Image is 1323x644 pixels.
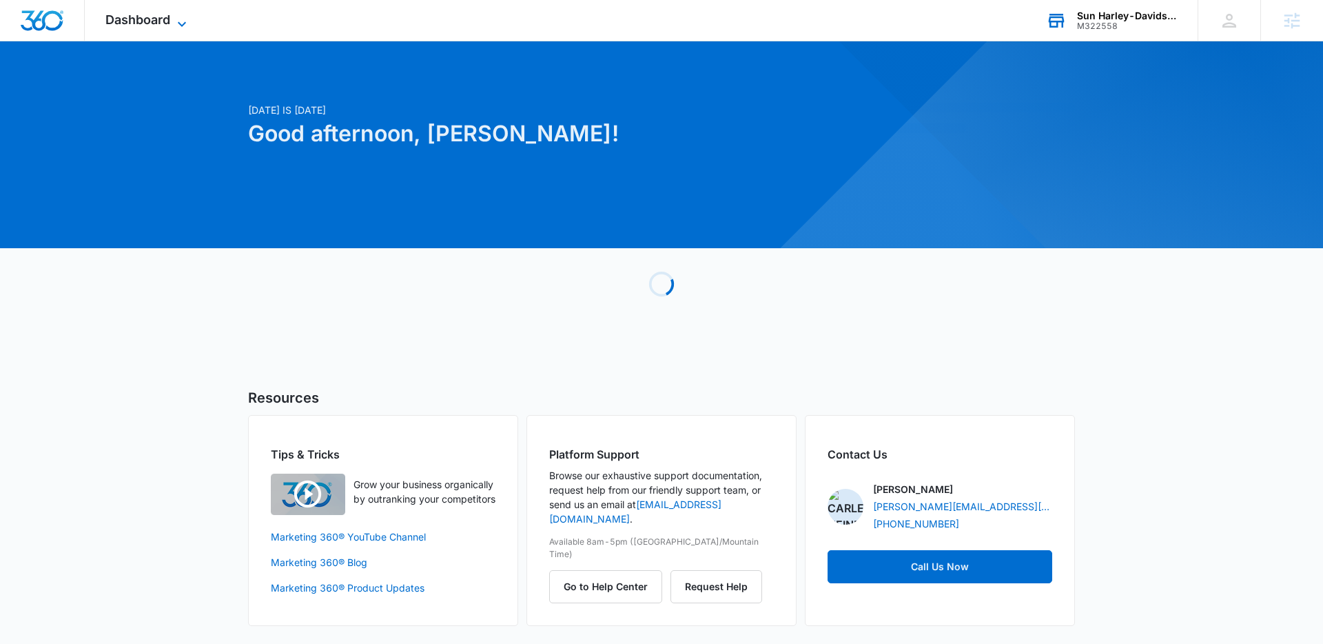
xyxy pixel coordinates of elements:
[549,468,774,526] p: Browse our exhaustive support documentation, request help from our friendly support team, or send...
[670,570,762,603] button: Request Help
[105,12,170,27] span: Dashboard
[828,550,1052,583] a: Call Us Now
[271,581,495,595] a: Marketing 360® Product Updates
[828,489,863,525] img: Carlee Heinmiller
[248,117,794,150] h1: Good afternoon, [PERSON_NAME]!
[1077,21,1178,31] div: account id
[670,581,762,592] a: Request Help
[271,474,345,515] img: Quick Overview Video
[353,477,495,506] p: Grow your business organically by outranking your competitors
[1077,10,1178,21] div: account name
[549,570,662,603] button: Go to Help Center
[873,482,953,496] p: [PERSON_NAME]
[248,388,1075,408] h5: Resources
[549,581,670,592] a: Go to Help Center
[873,499,1052,514] a: [PERSON_NAME][EMAIL_ADDRESS][PERSON_NAME][DOMAIN_NAME]
[549,446,774,463] h2: Platform Support
[549,536,774,561] p: Available 8am-5pm ([GEOGRAPHIC_DATA]/Mountain Time)
[271,530,495,544] a: Marketing 360® YouTube Channel
[271,555,495,570] a: Marketing 360® Blog
[248,103,794,117] p: [DATE] is [DATE]
[828,446,1052,463] h2: Contact Us
[873,516,959,531] a: [PHONE_NUMBER]
[271,446,495,463] h2: Tips & Tricks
